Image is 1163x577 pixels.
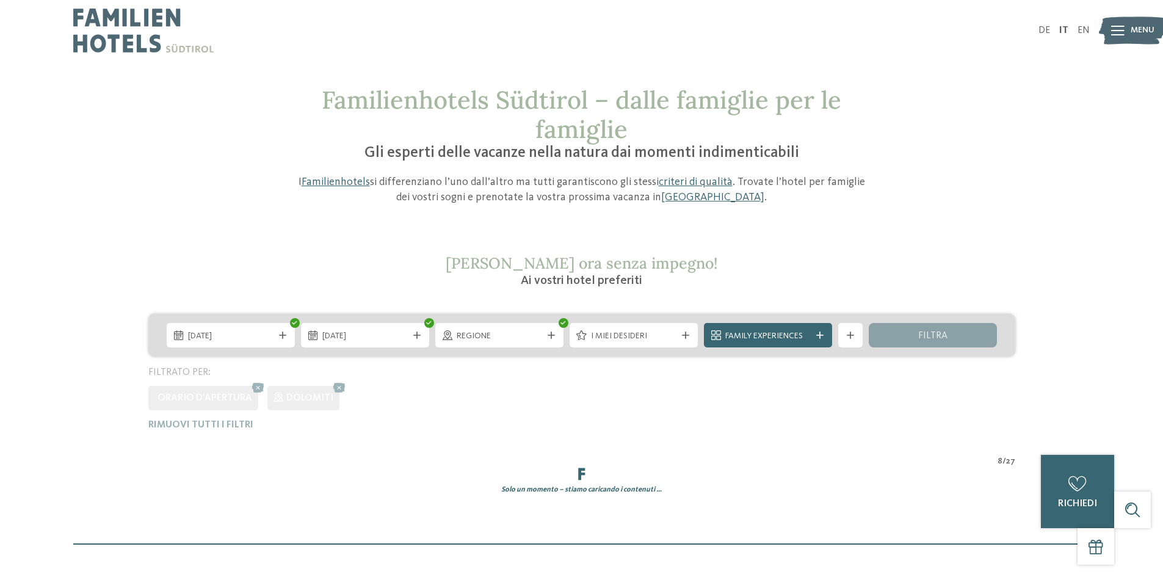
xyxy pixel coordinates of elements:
a: DE [1038,26,1050,35]
span: Family Experiences [725,330,811,343]
span: Ai vostri hotel preferiti [521,275,642,287]
span: 8 [998,455,1002,468]
span: Menu [1131,24,1154,37]
p: I si differenziano l’uno dall’altro ma tutti garantiscono gli stessi . Trovate l’hotel per famigl... [292,175,872,205]
a: Familienhotels [302,176,370,187]
span: Gli esperti delle vacanze nella natura dai momenti indimenticabili [364,145,799,161]
div: Solo un momento – stiamo caricando i contenuti … [139,485,1024,495]
a: richiedi [1041,455,1114,528]
span: [DATE] [188,330,274,343]
a: [GEOGRAPHIC_DATA] [661,192,764,203]
span: [PERSON_NAME] ora senza impegno! [446,253,718,273]
span: [DATE] [322,330,408,343]
a: criteri di qualità [659,176,733,187]
a: IT [1059,26,1068,35]
span: / [1002,455,1006,468]
span: richiedi [1058,499,1097,509]
a: EN [1078,26,1090,35]
span: 27 [1006,455,1015,468]
span: Regione [457,330,542,343]
span: Familienhotels Südtirol – dalle famiglie per le famiglie [322,84,841,145]
span: I miei desideri [591,330,676,343]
